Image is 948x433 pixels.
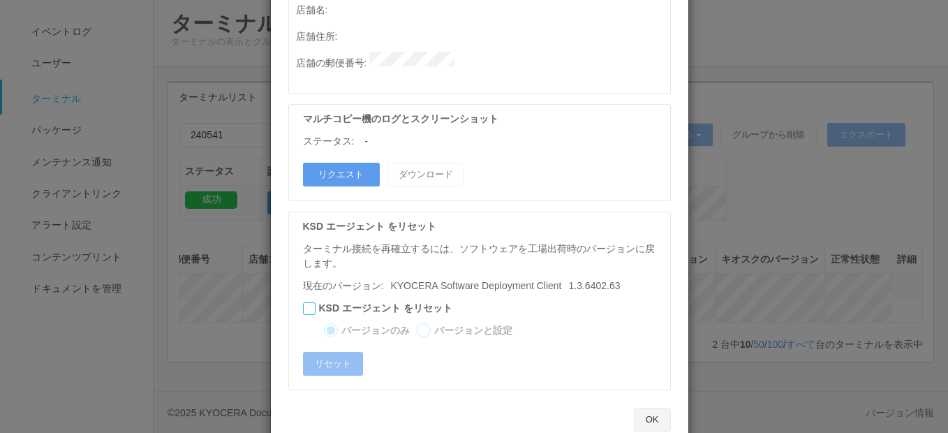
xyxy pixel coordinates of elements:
[303,112,663,126] p: マルチコピー機のログとスクリーンショット
[634,408,671,432] button: OK
[296,25,670,44] p: 店舗住所 :
[303,352,363,376] button: リセット
[383,280,620,291] span: 1.3.6402.63
[390,280,561,291] span: KYOCERA Software Deployment Client
[296,52,670,71] p: 店舗の郵便番号 :
[387,163,464,186] button: ダウンロード
[303,242,663,272] p: ターミナル接続を再確立するには、ソフトウェアを工場出荷時のバージョンに戻します。
[341,323,410,338] label: バージョンのみ
[319,301,452,316] label: KSD エージェント をリセット
[303,163,380,186] button: リクエスト
[303,219,663,234] p: KSD エージェント をリセット
[303,134,355,149] p: ステータス:
[303,279,663,293] p: 現在のバージョン:
[434,323,512,338] label: バージョンと設定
